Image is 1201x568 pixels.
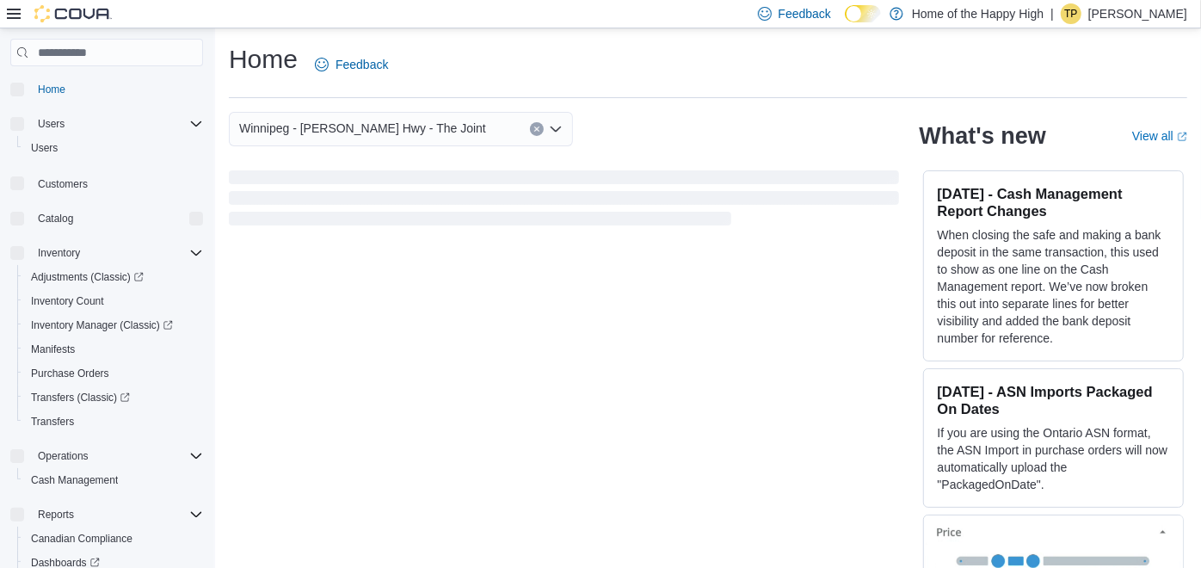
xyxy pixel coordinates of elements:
[31,114,203,134] span: Users
[17,410,210,434] button: Transfers
[31,208,203,229] span: Catalog
[24,363,116,384] a: Purchase Orders
[3,503,210,527] button: Reports
[31,79,72,100] a: Home
[24,339,82,360] a: Manifests
[31,78,203,100] span: Home
[229,42,298,77] h1: Home
[24,387,137,408] a: Transfers (Classic)
[24,528,139,549] a: Canadian Compliance
[530,122,544,136] button: Clear input
[3,77,210,102] button: Home
[38,117,65,131] span: Users
[17,337,210,361] button: Manifests
[3,444,210,468] button: Operations
[31,415,74,429] span: Transfers
[31,208,80,229] button: Catalog
[845,22,846,23] span: Dark Mode
[1064,3,1077,24] span: TP
[308,47,395,82] a: Feedback
[24,528,203,549] span: Canadian Compliance
[912,3,1044,24] p: Home of the Happy High
[17,265,210,289] a: Adjustments (Classic)
[38,246,80,260] span: Inventory
[3,207,210,231] button: Catalog
[17,136,210,160] button: Users
[31,114,71,134] button: Users
[31,446,95,466] button: Operations
[31,270,144,284] span: Adjustments (Classic)
[31,504,203,525] span: Reports
[24,339,203,360] span: Manifests
[38,177,88,191] span: Customers
[24,411,203,432] span: Transfers
[336,56,388,73] span: Feedback
[1088,3,1187,24] p: [PERSON_NAME]
[31,343,75,356] span: Manifests
[24,363,203,384] span: Purchase Orders
[17,386,210,410] a: Transfers (Classic)
[24,138,203,158] span: Users
[17,289,210,313] button: Inventory Count
[24,315,180,336] a: Inventory Manager (Classic)
[38,508,74,522] span: Reports
[38,449,89,463] span: Operations
[31,141,58,155] span: Users
[24,470,125,491] a: Cash Management
[17,468,210,492] button: Cash Management
[24,411,81,432] a: Transfers
[239,118,486,139] span: Winnipeg - [PERSON_NAME] Hwy - The Joint
[24,267,203,287] span: Adjustments (Classic)
[31,391,130,404] span: Transfers (Classic)
[24,470,203,491] span: Cash Management
[938,424,1169,493] p: If you are using the Ontario ASN format, the ASN Import in purchase orders will now automatically...
[34,5,112,22] img: Cova
[31,367,109,380] span: Purchase Orders
[938,185,1169,219] h3: [DATE] - Cash Management Report Changes
[17,527,210,551] button: Canadian Compliance
[920,122,1046,150] h2: What's new
[1132,129,1187,143] a: View allExternal link
[24,291,111,312] a: Inventory Count
[24,315,203,336] span: Inventory Manager (Classic)
[31,294,104,308] span: Inventory Count
[779,5,831,22] span: Feedback
[31,532,132,546] span: Canadian Compliance
[3,170,210,195] button: Customers
[24,291,203,312] span: Inventory Count
[24,138,65,158] a: Users
[3,241,210,265] button: Inventory
[938,383,1169,417] h3: [DATE] - ASN Imports Packaged On Dates
[31,172,203,194] span: Customers
[31,318,173,332] span: Inventory Manager (Classic)
[38,212,73,225] span: Catalog
[24,387,203,408] span: Transfers (Classic)
[1177,132,1187,142] svg: External link
[24,267,151,287] a: Adjustments (Classic)
[38,83,65,96] span: Home
[31,446,203,466] span: Operations
[1061,3,1081,24] div: Tyler Patterson
[31,243,203,263] span: Inventory
[938,226,1169,347] p: When closing the safe and making a bank deposit in the same transaction, this used to show as one...
[17,313,210,337] a: Inventory Manager (Classic)
[845,5,881,23] input: Dark Mode
[1050,3,1054,24] p: |
[31,473,118,487] span: Cash Management
[3,112,210,136] button: Users
[31,174,95,194] a: Customers
[549,122,563,136] button: Open list of options
[17,361,210,386] button: Purchase Orders
[31,504,81,525] button: Reports
[31,243,87,263] button: Inventory
[229,174,899,229] span: Loading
